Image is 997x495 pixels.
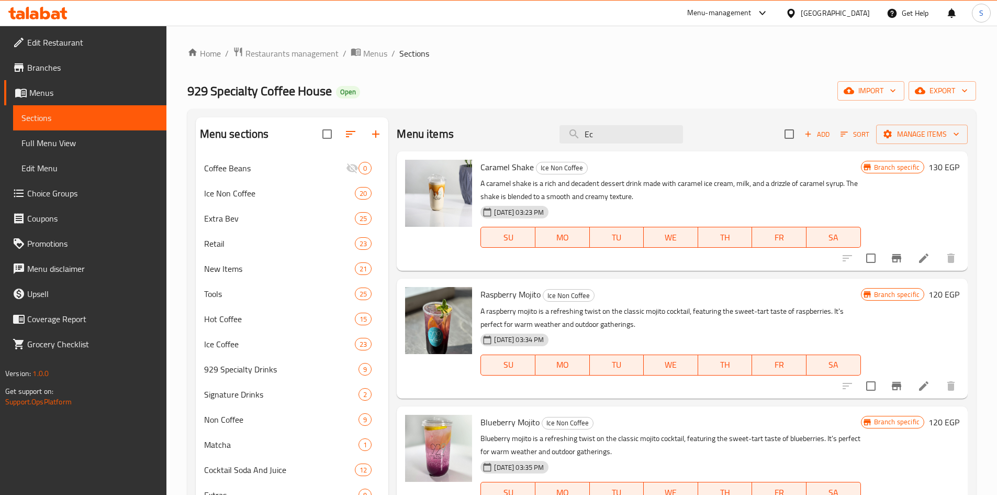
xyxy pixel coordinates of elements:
[359,388,372,401] div: items
[535,355,590,376] button: MO
[359,390,371,400] span: 2
[752,355,806,376] button: FR
[27,262,158,275] span: Menu disclaimer
[480,227,535,248] button: SU
[4,332,166,357] a: Grocery Checklist
[204,413,359,426] span: Non Coffee
[928,415,959,430] h6: 120 EGP
[21,112,158,124] span: Sections
[811,230,857,245] span: SA
[870,290,924,300] span: Branch specific
[355,288,372,300] div: items
[351,47,387,60] a: Menus
[13,105,166,130] a: Sections
[355,338,372,350] div: items
[204,162,346,174] div: Coffee Beans
[4,231,166,256] a: Promotions
[806,355,861,376] button: SA
[27,187,158,200] span: Choice Groups
[336,87,360,96] span: Open
[5,367,31,380] span: Version:
[698,355,753,376] button: TH
[27,237,158,250] span: Promotions
[338,122,363,147] span: Sort sections
[204,438,359,451] div: Matcha
[644,355,698,376] button: WE
[355,264,371,274] span: 21
[196,332,389,357] div: Ice Coffee23
[480,177,860,203] p: A caramel shake is a rich and decadent dessert drink made with caramel ice cream, milk, and a dri...
[204,262,355,275] div: New Items
[837,81,904,101] button: import
[359,415,371,425] span: 9
[490,335,548,345] span: [DATE] 03:34 PM
[187,47,976,60] nav: breadcrumb
[535,227,590,248] button: MO
[27,313,158,325] span: Coverage Report
[884,373,909,399] button: Branch-specific-item
[359,162,372,174] div: items
[4,281,166,306] a: Upsell
[756,230,802,245] span: FR
[196,306,389,332] div: Hot Coffee15
[938,246,964,271] button: delete
[648,357,694,372] span: WE
[29,86,158,99] span: Menus
[204,313,355,325] div: Hot Coffee
[536,162,587,174] span: Ice Non Coffee
[405,160,472,227] img: Caramel Shake
[480,159,534,175] span: Caramel Shake
[355,212,372,225] div: items
[4,80,166,105] a: Menus
[4,206,166,231] a: Coupons
[196,407,389,432] div: Non Coffee9
[196,457,389,482] div: Cocktail Soda And Juice12
[543,289,595,302] div: Ice Non Coffee
[806,227,861,248] button: SA
[860,375,882,397] span: Select to update
[480,305,860,331] p: A raspberry mojito is a refreshing twist on the classic mojito cocktail, featuring the sweet-tart...
[4,30,166,55] a: Edit Restaurant
[204,338,355,350] div: Ice Coffee
[540,230,586,245] span: MO
[204,388,359,401] div: Signature Drinks
[196,231,389,256] div: Retail23
[196,281,389,306] div: Tools25
[485,357,531,372] span: SU
[4,181,166,206] a: Choice Groups
[196,357,389,382] div: 929 Specialty Drinks9
[336,86,360,98] div: Open
[846,84,896,97] span: import
[355,313,372,325] div: items
[32,367,49,380] span: 1.0.0
[13,130,166,156] a: Full Menu View
[917,380,930,392] a: Edit menu item
[917,84,968,97] span: export
[702,357,748,372] span: TH
[480,414,540,430] span: Blueberry Mojito
[698,227,753,248] button: TH
[480,287,541,302] span: Raspberry Mojito
[200,126,269,142] h2: Menu sections
[343,47,346,60] li: /
[355,314,371,324] span: 15
[909,81,976,101] button: export
[245,47,339,60] span: Restaurants management
[196,432,389,457] div: Matcha1
[204,464,355,476] div: Cocktail Soda And Juice
[702,230,748,245] span: TH
[204,288,355,300] span: Tools
[204,187,355,200] span: Ice Non Coffee
[752,227,806,248] button: FR
[405,287,472,354] img: Raspberry Mojito
[359,163,371,173] span: 0
[355,262,372,275] div: items
[27,212,158,225] span: Coupons
[204,237,355,250] span: Retail
[559,125,683,144] input: search
[884,128,959,141] span: Manage items
[21,162,158,174] span: Edit Menu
